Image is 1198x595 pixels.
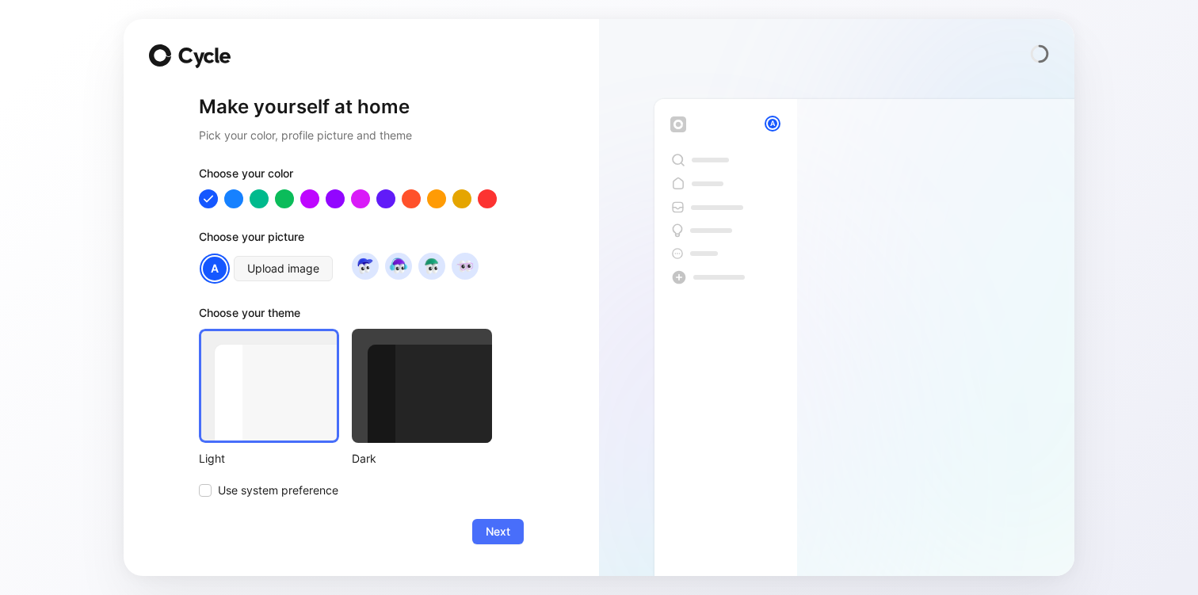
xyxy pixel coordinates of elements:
div: Choose your color [199,164,524,189]
img: avatar [421,255,442,277]
h2: Pick your color, profile picture and theme [199,126,524,145]
button: Next [472,519,524,544]
div: Choose your picture [199,227,524,253]
img: avatar [354,255,376,277]
div: Choose your theme [199,303,492,329]
span: Next [486,522,510,541]
img: workspace-default-logo-wX5zAyuM.png [670,116,686,132]
span: Use system preference [218,481,338,500]
h1: Make yourself at home [199,94,524,120]
div: A [201,255,228,282]
div: Dark [352,449,492,468]
button: Upload image [234,256,333,281]
div: Light [199,449,339,468]
span: Upload image [247,259,319,278]
img: avatar [454,255,475,277]
div: A [766,117,779,130]
img: avatar [387,255,409,277]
